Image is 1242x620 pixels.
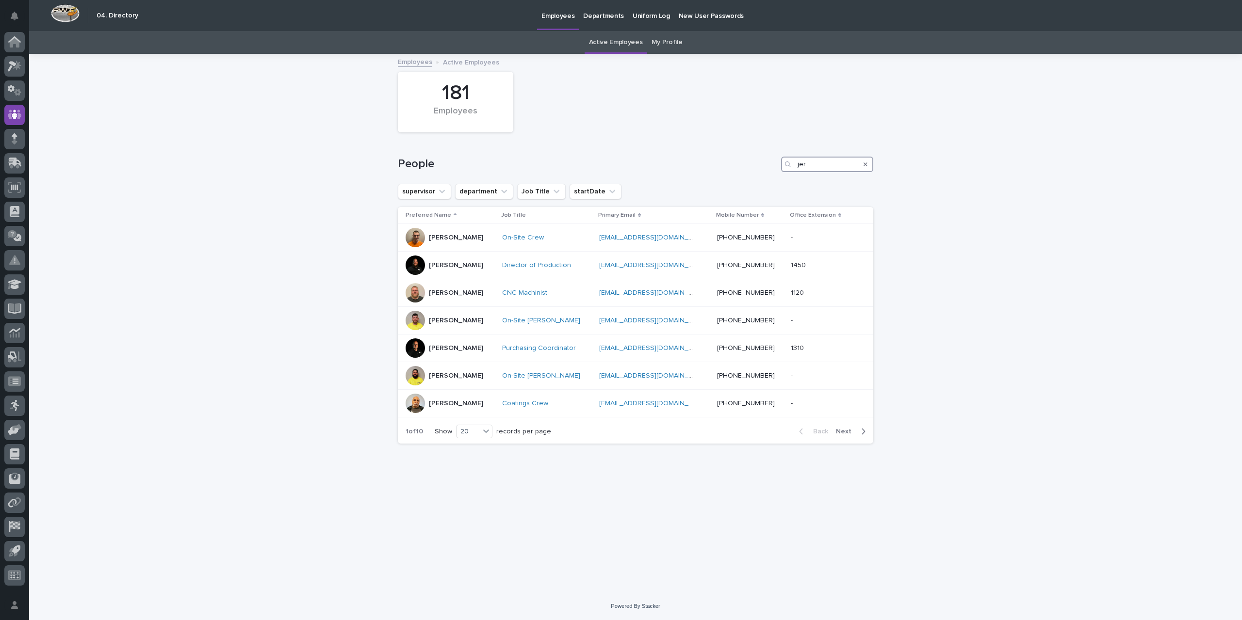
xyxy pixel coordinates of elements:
a: [PHONE_NUMBER] [717,372,775,379]
p: [PERSON_NAME] [429,289,483,297]
a: [PHONE_NUMBER] [717,289,775,296]
a: Purchasing Coordinator [502,344,576,352]
p: Show [435,428,452,436]
p: - [791,397,795,408]
tr: [PERSON_NAME]On-Site [PERSON_NAME] [EMAIL_ADDRESS][DOMAIN_NAME] [PHONE_NUMBER]-- [398,362,873,390]
p: Mobile Number [716,210,759,221]
a: [EMAIL_ADDRESS][DOMAIN_NAME] [599,400,709,407]
p: records per page [496,428,551,436]
a: On-Site Crew [502,234,544,242]
p: 1 of 10 [398,420,431,444]
a: [EMAIL_ADDRESS][DOMAIN_NAME] [599,372,709,379]
tr: [PERSON_NAME]On-Site [PERSON_NAME] [EMAIL_ADDRESS][DOMAIN_NAME] [PHONE_NUMBER]-- [398,307,873,334]
a: On-Site [PERSON_NAME] [502,372,580,380]
p: Job Title [501,210,526,221]
button: Job Title [517,184,566,199]
p: Active Employees [443,56,499,67]
a: Coatings Crew [502,399,548,408]
a: [PHONE_NUMBER] [717,262,775,269]
button: Next [832,427,873,436]
span: Next [836,428,857,435]
div: 181 [414,81,497,105]
p: [PERSON_NAME] [429,234,483,242]
div: Notifications [12,12,25,27]
a: My Profile [652,31,683,54]
a: [EMAIL_ADDRESS][DOMAIN_NAME] [599,262,709,269]
a: CNC Machinist [502,289,547,297]
a: [PHONE_NUMBER] [717,317,775,324]
button: startDate [570,184,621,199]
p: Preferred Name [406,210,451,221]
a: [PHONE_NUMBER] [717,400,775,407]
a: Active Employees [589,31,643,54]
tr: [PERSON_NAME]Director of Production [EMAIL_ADDRESS][DOMAIN_NAME] [PHONE_NUMBER]14501450 [398,252,873,279]
div: 20 [457,427,480,437]
tr: [PERSON_NAME]Coatings Crew [EMAIL_ADDRESS][DOMAIN_NAME] [PHONE_NUMBER]-- [398,390,873,417]
a: [EMAIL_ADDRESS][DOMAIN_NAME] [599,234,709,241]
p: - [791,232,795,242]
a: Powered By Stacker [611,603,660,609]
a: [PHONE_NUMBER] [717,234,775,241]
button: supervisor [398,184,451,199]
p: - [791,370,795,380]
p: Office Extension [790,210,836,221]
button: Notifications [4,6,25,26]
tr: [PERSON_NAME]On-Site Crew [EMAIL_ADDRESS][DOMAIN_NAME] [PHONE_NUMBER]-- [398,224,873,252]
input: Search [781,157,873,172]
div: Employees [414,106,497,127]
a: [EMAIL_ADDRESS][DOMAIN_NAME] [599,289,709,296]
p: [PERSON_NAME] [429,261,483,270]
a: Director of Production [502,261,571,270]
p: - [791,315,795,325]
p: [PERSON_NAME] [429,344,483,352]
a: [EMAIL_ADDRESS][DOMAIN_NAME] [599,317,709,324]
h1: People [398,157,777,171]
img: Workspace Logo [51,4,80,22]
tr: [PERSON_NAME]CNC Machinist [EMAIL_ADDRESS][DOMAIN_NAME] [PHONE_NUMBER]11201120 [398,279,873,307]
p: [PERSON_NAME] [429,317,483,325]
p: Primary Email [598,210,636,221]
tr: [PERSON_NAME]Purchasing Coordinator [EMAIL_ADDRESS][DOMAIN_NAME] [PHONE_NUMBER]13101310 [398,334,873,362]
a: Employees [398,56,432,67]
a: [PHONE_NUMBER] [717,345,775,351]
span: Back [807,428,828,435]
p: 1450 [791,259,808,270]
h2: 04. Directory [97,12,138,20]
a: [EMAIL_ADDRESS][DOMAIN_NAME] [599,345,709,351]
p: 1120 [791,287,806,297]
a: On-Site [PERSON_NAME] [502,317,580,325]
p: 1310 [791,342,806,352]
p: [PERSON_NAME] [429,399,483,408]
p: [PERSON_NAME] [429,372,483,380]
button: Back [791,427,832,436]
button: department [455,184,513,199]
